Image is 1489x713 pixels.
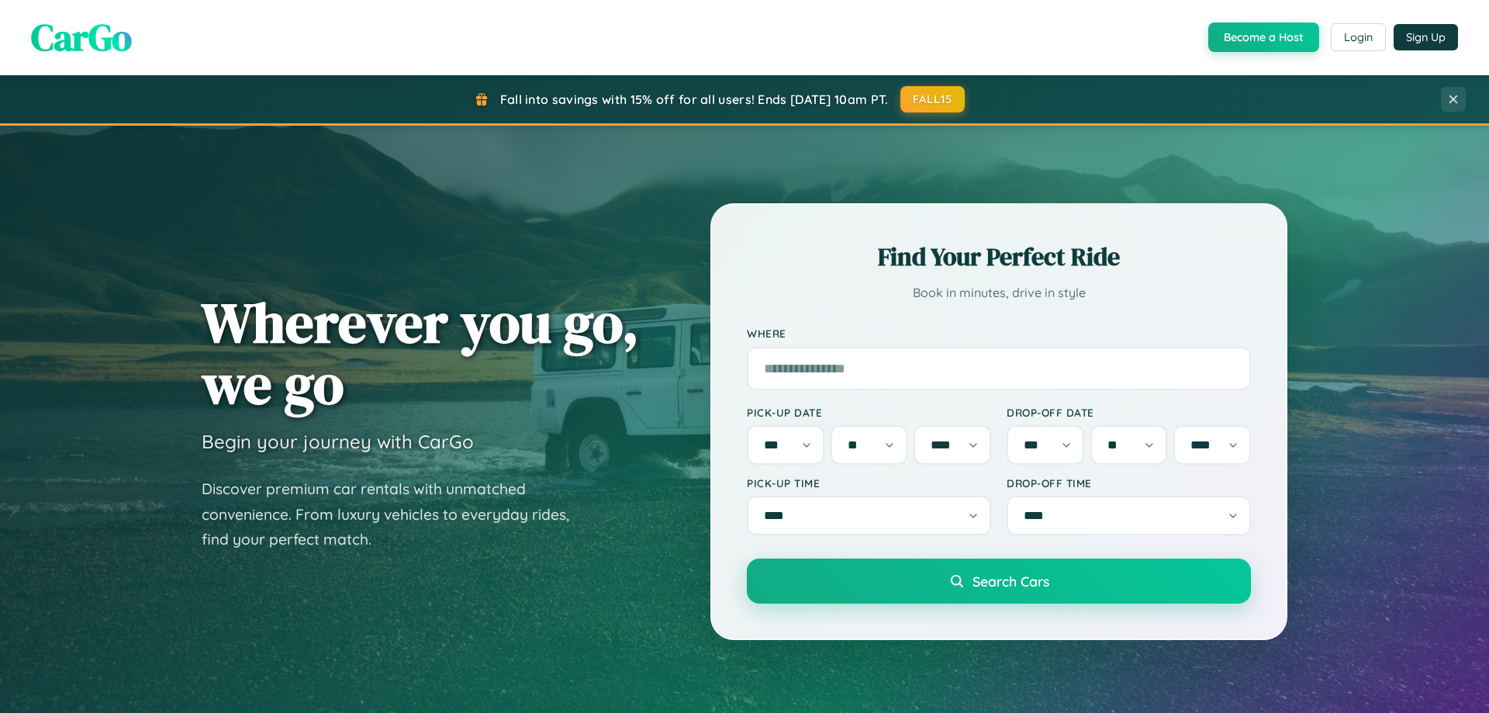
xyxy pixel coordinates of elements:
span: Search Cars [973,573,1049,590]
h2: Find Your Perfect Ride [747,240,1251,274]
button: Become a Host [1208,22,1319,52]
span: CarGo [31,12,132,63]
h1: Wherever you go, we go [202,292,639,414]
button: Sign Up [1394,24,1458,50]
p: Book in minutes, drive in style [747,282,1251,304]
p: Discover premium car rentals with unmatched convenience. From luxury vehicles to everyday rides, ... [202,476,589,552]
button: Search Cars [747,559,1251,604]
h3: Begin your journey with CarGo [202,430,474,453]
label: Pick-up Date [747,406,991,419]
button: FALL15 [900,86,966,112]
label: Drop-off Time [1007,476,1251,490]
span: Fall into savings with 15% off for all users! Ends [DATE] 10am PT. [500,92,889,107]
label: Pick-up Time [747,476,991,490]
label: Drop-off Date [1007,406,1251,419]
label: Where [747,327,1251,341]
button: Login [1331,23,1386,51]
